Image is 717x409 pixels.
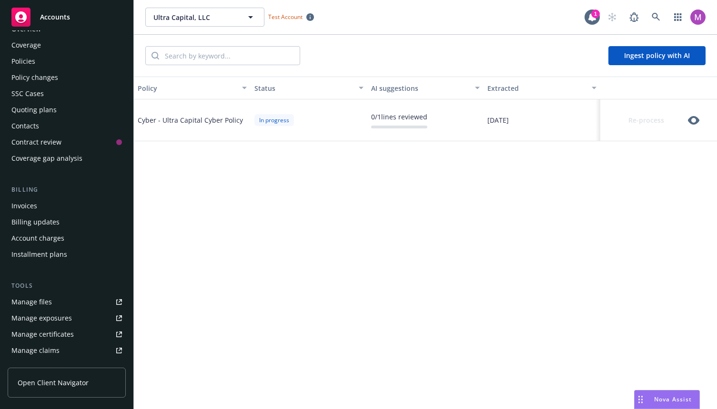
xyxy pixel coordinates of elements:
div: In progress [254,114,294,126]
div: Manage exposures [11,311,72,326]
a: Switch app [668,8,687,27]
a: Account charges [8,231,126,246]
div: Extracted [487,83,586,93]
a: Manage claims [8,343,126,358]
div: Manage BORs [11,359,56,374]
div: Invoices [11,198,37,214]
span: Nova Assist [654,395,692,403]
div: Policy changes [11,70,58,85]
a: Search [646,8,666,27]
div: 0 / 1 lines reviewed [371,112,427,122]
div: Contract review [11,135,61,150]
a: Contacts [8,118,126,134]
div: Manage claims [11,343,60,358]
span: Ultra Capital, LLC [153,12,236,22]
a: Policies [8,54,126,69]
div: SSC Cases [11,86,44,101]
div: Account charges [11,231,64,246]
button: AI suggestions [367,77,484,99]
div: Billing updates [11,214,60,230]
div: Policy [138,83,236,93]
div: Contacts [11,118,39,134]
a: Start snowing [603,8,622,27]
a: Contract review [8,135,126,150]
a: Manage BORs [8,359,126,374]
svg: Search [151,52,159,59]
a: Report a Bug [625,8,644,27]
div: Quoting plans [11,102,57,117]
span: Accounts [40,13,70,21]
a: Installment plans [8,247,126,262]
button: Ingest policy with AI [608,46,706,65]
div: Tools [8,281,126,291]
a: Accounts [8,4,126,30]
div: Billing [8,185,126,195]
div: Status [254,83,353,93]
a: Manage files [8,294,126,310]
div: Manage files [11,294,52,310]
a: Coverage gap analysis [8,151,126,166]
input: Search by keyword... [159,47,300,65]
span: [DATE] [487,115,509,125]
div: AI suggestions [371,83,470,93]
span: Test Account [264,12,318,22]
button: Nova Assist [634,390,700,409]
div: 1 [591,10,600,18]
div: Policies [11,54,35,69]
a: Manage certificates [8,327,126,342]
button: Extracted [484,77,600,99]
button: Ultra Capital, LLC [145,8,264,27]
div: Manage certificates [11,327,74,342]
div: Cyber - Ultra Capital Cyber Policy [138,115,243,125]
span: Test Account [268,13,303,21]
button: Status [251,77,367,99]
a: Policy changes [8,70,126,85]
div: Coverage gap analysis [11,151,82,166]
div: Installment plans [11,247,67,262]
button: Policy [134,77,251,99]
div: Coverage [11,38,41,53]
a: Quoting plans [8,102,126,117]
img: photo [690,10,706,25]
a: Manage exposures [8,311,126,326]
a: SSC Cases [8,86,126,101]
a: Coverage [8,38,126,53]
a: Billing updates [8,214,126,230]
a: Invoices [8,198,126,214]
div: Drag to move [635,390,646,409]
span: Open Client Navigator [18,378,89,388]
